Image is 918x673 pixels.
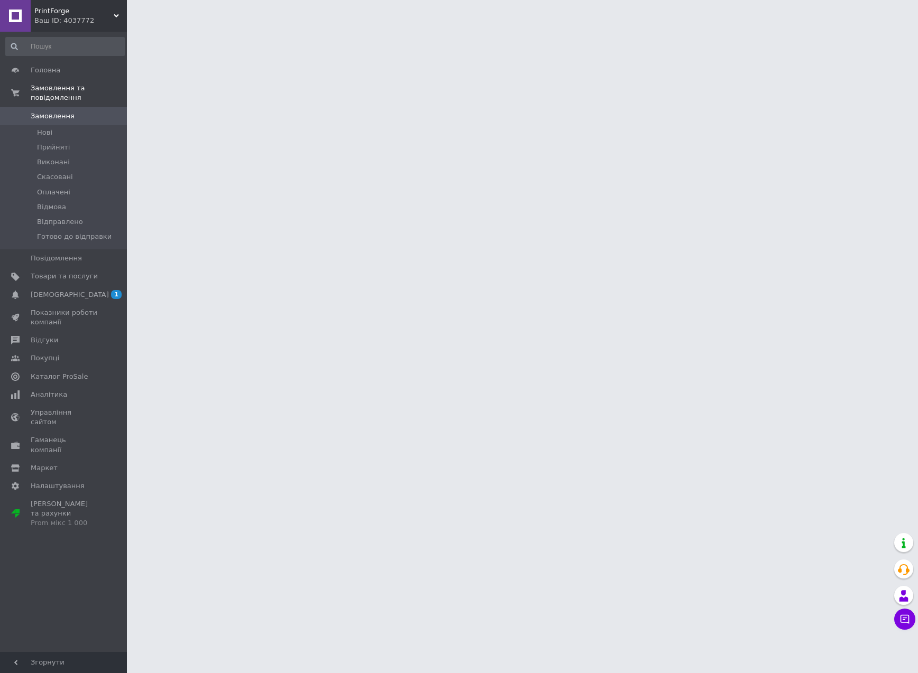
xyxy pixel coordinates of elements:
[31,372,88,381] span: Каталог ProSale
[31,408,98,427] span: Управління сайтом
[894,609,915,630] button: Чат з покупцем
[31,83,127,102] span: Замовлення та повідомлення
[37,202,66,212] span: Відмова
[37,157,70,167] span: Виконані
[31,499,98,528] span: [PERSON_NAME] та рахунки
[31,435,98,454] span: Гаманець компанії
[37,128,52,137] span: Нові
[34,16,127,25] div: Ваш ID: 4037772
[31,272,98,281] span: Товари та послуги
[31,518,98,528] div: Prom мікс 1 000
[37,232,112,241] span: Готово до відправки
[31,66,60,75] span: Головна
[31,111,75,121] span: Замовлення
[31,254,82,263] span: Повідомлення
[31,290,109,300] span: [DEMOGRAPHIC_DATA]
[31,463,58,473] span: Маркет
[111,290,122,299] span: 1
[31,335,58,345] span: Відгуки
[31,390,67,399] span: Аналітика
[31,353,59,363] span: Покупці
[37,143,70,152] span: Прийняті
[31,481,85,491] span: Налаштування
[37,188,70,197] span: Оплачені
[37,172,73,182] span: Скасовані
[5,37,125,56] input: Пошук
[31,308,98,327] span: Показники роботи компанії
[34,6,114,16] span: PrintForge
[37,217,83,227] span: Відправлено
